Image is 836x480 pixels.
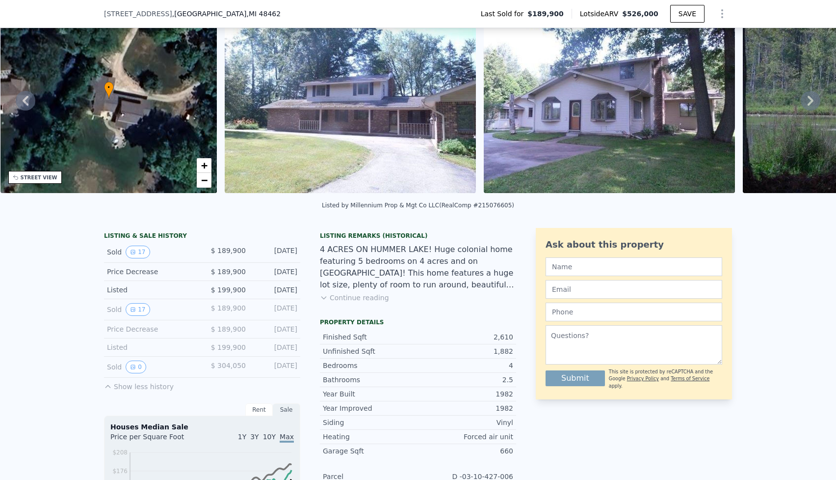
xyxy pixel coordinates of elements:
a: Privacy Policy [627,376,659,381]
span: $ 189,900 [211,304,246,312]
div: STREET VIEW [21,174,57,181]
div: Forced air unit [418,432,513,442]
a: Zoom out [197,173,211,188]
div: 660 [418,446,513,456]
input: Name [546,257,722,276]
div: Finished Sqft [323,332,418,342]
span: $ 189,900 [211,247,246,254]
tspan: $176 [112,468,128,475]
span: 1Y [238,433,246,441]
span: $ 199,900 [211,343,246,351]
div: Year Built [323,389,418,399]
button: View historical data [126,303,150,316]
span: $526,000 [622,10,658,18]
span: • [104,83,114,92]
div: 4 ACRES ON HUMMER LAKE! Huge colonial home featuring 5 bedrooms on 4 acres and on [GEOGRAPHIC_DAT... [320,244,516,291]
tspan: $208 [112,449,128,456]
button: Continue reading [320,293,389,303]
span: , MI 48462 [246,10,281,18]
div: Sold [107,361,194,373]
div: LISTING & SALE HISTORY [104,232,300,242]
span: Last Sold for [481,9,528,19]
span: 3Y [250,433,259,441]
span: $ 304,050 [211,362,246,369]
div: 2.5 [418,375,513,385]
div: Garage Sqft [323,446,418,456]
div: Houses Median Sale [110,422,294,432]
div: Rent [245,403,273,416]
button: SAVE [670,5,705,23]
span: $ 189,900 [211,268,246,276]
a: Terms of Service [671,376,709,381]
div: 4 [418,361,513,370]
div: 2,610 [418,332,513,342]
div: Siding [323,418,418,427]
button: Submit [546,370,605,386]
div: Year Improved [323,403,418,413]
button: View historical data [126,361,146,373]
span: − [201,174,208,186]
div: Property details [320,318,516,326]
div: [DATE] [254,324,297,334]
span: $ 189,900 [211,325,246,333]
button: Show less history [104,378,174,392]
div: Price Decrease [107,324,194,334]
div: 1982 [418,403,513,413]
span: [STREET_ADDRESS] [104,9,172,19]
div: Ask about this property [546,238,722,252]
div: Sold [107,303,194,316]
input: Email [546,280,722,299]
div: This site is protected by reCAPTCHA and the Google and apply. [609,368,722,390]
div: Listed [107,285,194,295]
img: Sale: 139729599 Parcel: 58620166 [225,4,476,193]
div: Sold [107,246,194,258]
div: [DATE] [254,361,297,373]
img: Sale: 139729599 Parcel: 58620166 [484,4,735,193]
span: $189,900 [527,9,564,19]
div: [DATE] [254,303,297,316]
div: Price per Square Foot [110,432,202,448]
div: Heating [323,432,418,442]
button: Show Options [712,4,732,24]
div: [DATE] [254,285,297,295]
div: Listing Remarks (Historical) [320,232,516,240]
div: Bedrooms [323,361,418,370]
div: [DATE] [254,342,297,352]
div: [DATE] [254,246,297,258]
div: Listed by Millennium Prop & Mgt Co LLC (RealComp #215076605) [322,202,514,209]
div: Sale [273,403,300,416]
div: Unfinished Sqft [323,346,418,356]
div: Listed [107,342,194,352]
span: , [GEOGRAPHIC_DATA] [172,9,281,19]
div: 1982 [418,389,513,399]
span: Lotside ARV [580,9,622,19]
input: Phone [546,303,722,321]
div: Vinyl [418,418,513,427]
div: • [104,82,114,99]
span: $ 199,900 [211,286,246,294]
div: 1,882 [418,346,513,356]
button: View historical data [126,246,150,258]
div: Price Decrease [107,267,194,277]
span: 10Y [263,433,276,441]
div: Bathrooms [323,375,418,385]
span: Max [280,433,294,443]
a: Zoom in [197,158,211,173]
div: [DATE] [254,267,297,277]
span: + [201,159,208,171]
